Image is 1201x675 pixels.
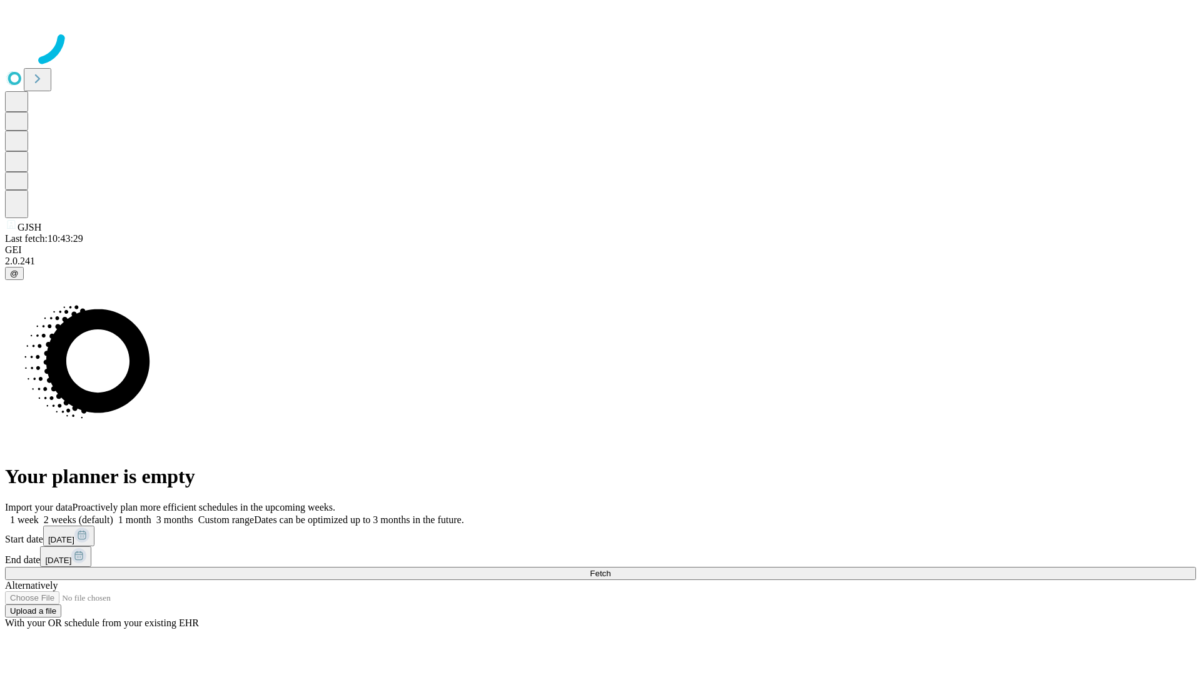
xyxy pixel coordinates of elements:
[10,269,19,278] span: @
[5,502,73,512] span: Import your data
[18,222,41,232] span: GJSH
[5,617,199,628] span: With your OR schedule from your existing EHR
[48,535,74,544] span: [DATE]
[5,465,1196,488] h1: Your planner is empty
[45,556,71,565] span: [DATE]
[40,546,91,567] button: [DATE]
[44,514,113,525] span: 2 weeks (default)
[10,514,39,525] span: 1 week
[198,514,254,525] span: Custom range
[5,604,61,617] button: Upload a file
[590,569,611,578] span: Fetch
[5,256,1196,267] div: 2.0.241
[254,514,464,525] span: Dates can be optimized up to 3 months in the future.
[43,526,94,546] button: [DATE]
[118,514,151,525] span: 1 month
[5,567,1196,580] button: Fetch
[5,526,1196,546] div: Start date
[5,267,24,280] button: @
[5,244,1196,256] div: GEI
[5,233,83,244] span: Last fetch: 10:43:29
[5,546,1196,567] div: End date
[156,514,193,525] span: 3 months
[73,502,335,512] span: Proactively plan more efficient schedules in the upcoming weeks.
[5,580,58,591] span: Alternatively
